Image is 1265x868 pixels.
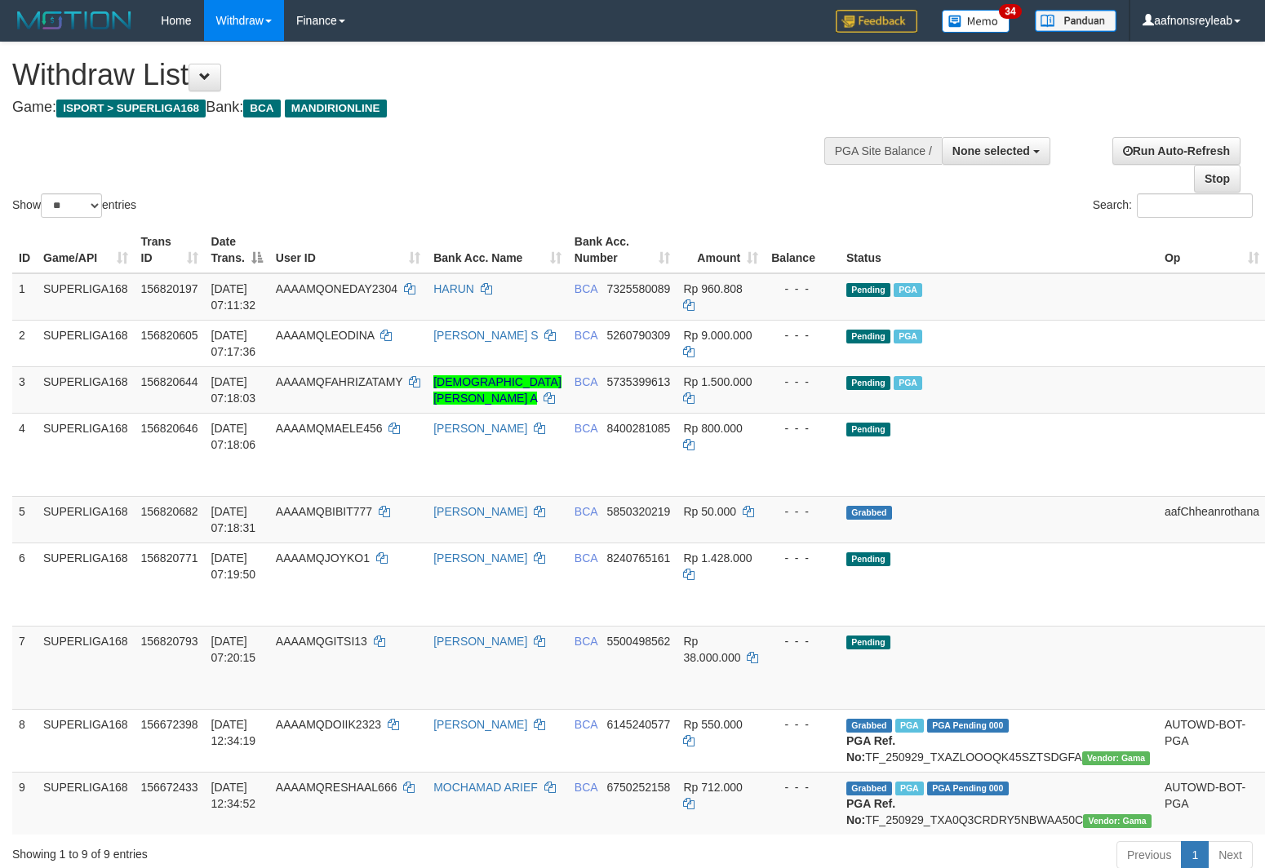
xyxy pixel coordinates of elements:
[771,281,833,297] div: - - -
[41,193,102,218] select: Showentries
[895,782,924,795] span: Marked by aafsoycanthlai
[1137,193,1253,218] input: Search:
[824,137,942,165] div: PGA Site Balance /
[37,709,135,772] td: SUPERLIGA168
[575,329,597,342] span: BCA
[683,329,752,342] span: Rp 9.000.000
[37,772,135,835] td: SUPERLIGA168
[894,283,922,297] span: Marked by aafnonsreyleab
[433,329,538,342] a: [PERSON_NAME] S
[276,635,367,648] span: AAAAMQGITSI13
[942,10,1010,33] img: Button%20Memo.svg
[276,505,372,518] span: AAAAMQBIBIT777
[575,282,597,295] span: BCA
[12,227,37,273] th: ID
[846,552,890,566] span: Pending
[141,505,198,518] span: 156820682
[12,709,37,772] td: 8
[846,330,890,343] span: Pending
[894,376,922,390] span: Marked by aafchoeunmanni
[1093,193,1253,218] label: Search:
[269,227,427,273] th: User ID: activate to sort column ascending
[607,718,671,731] span: Copy 6145240577 to clipboard
[141,422,198,435] span: 156820646
[683,781,742,794] span: Rp 712.000
[37,227,135,273] th: Game/API: activate to sort column ascending
[765,227,840,273] th: Balance
[37,413,135,496] td: SUPERLIGA168
[276,282,397,295] span: AAAAMQONEDAY2304
[276,551,370,565] span: AAAAMQJOYKO1
[683,282,742,295] span: Rp 960.808
[211,505,256,534] span: [DATE] 07:18:31
[243,100,280,117] span: BCA
[607,422,671,435] span: Copy 8400281085 to clipboard
[37,626,135,709] td: SUPERLIGA168
[12,839,515,862] div: Showing 1 to 9 of 9 entries
[575,551,597,565] span: BCA
[276,375,403,388] span: AAAAMQFAHRIZATAMY
[846,635,890,649] span: Pending
[141,718,198,731] span: 156672398
[211,329,256,358] span: [DATE] 07:17:36
[276,718,381,731] span: AAAAMQDOIIK2323
[141,781,198,794] span: 156672433
[840,772,1158,835] td: TF_250929_TXA0Q3CRDRY5NBWAA50C
[1112,137,1241,165] a: Run Auto-Refresh
[677,227,765,273] th: Amount: activate to sort column ascending
[771,420,833,436] div: - - -
[12,542,37,626] td: 6
[211,635,256,664] span: [DATE] 07:20:15
[285,100,387,117] span: MANDIRIONLINE
[607,282,671,295] span: Copy 7325580089 to clipboard
[894,330,922,343] span: Marked by aafchoeunmanni
[12,413,37,496] td: 4
[607,551,671,565] span: Copy 8240765161 to clipboard
[12,626,37,709] td: 7
[433,505,527,518] a: [PERSON_NAME]
[37,496,135,542] td: SUPERLIGA168
[211,781,256,810] span: [DATE] 12:34:52
[276,422,383,435] span: AAAAMQMAELE456
[433,635,527,648] a: [PERSON_NAME]
[135,227,205,273] th: Trans ID: activate to sort column ascending
[141,551,198,565] span: 156820771
[141,635,198,648] span: 156820793
[433,781,538,794] a: MOCHAMAD ARIEF
[846,423,890,436] span: Pending
[1035,10,1116,32] img: panduan.png
[683,635,740,664] span: Rp 38.000.000
[683,422,742,435] span: Rp 800.000
[942,137,1050,165] button: None selected
[141,282,198,295] span: 156820197
[12,100,827,116] h4: Game: Bank:
[771,503,833,520] div: - - -
[607,375,671,388] span: Copy 5735399613 to clipboard
[846,734,895,764] b: PGA Ref. No:
[575,375,597,388] span: BCA
[927,782,1009,795] span: PGA Pending
[683,551,752,565] span: Rp 1.428.000
[846,506,892,520] span: Grabbed
[771,716,833,733] div: - - -
[276,329,375,342] span: AAAAMQLEODINA
[37,273,135,321] td: SUPERLIGA168
[12,772,37,835] td: 9
[433,422,527,435] a: [PERSON_NAME]
[427,227,568,273] th: Bank Acc. Name: activate to sort column ascending
[1083,814,1152,828] span: Vendor URL: https://trx31.1velocity.biz
[12,496,37,542] td: 5
[205,227,269,273] th: Date Trans.: activate to sort column descending
[141,375,198,388] span: 156820644
[771,633,833,649] div: - - -
[12,59,827,91] h1: Withdraw List
[575,718,597,731] span: BCA
[836,10,917,33] img: Feedback.jpg
[575,781,597,794] span: BCA
[433,282,474,295] a: HARUN
[276,781,397,794] span: AAAAMQRESHAAL666
[999,4,1021,19] span: 34
[433,718,527,731] a: [PERSON_NAME]
[575,422,597,435] span: BCA
[895,719,924,733] span: Marked by aafsoycanthlai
